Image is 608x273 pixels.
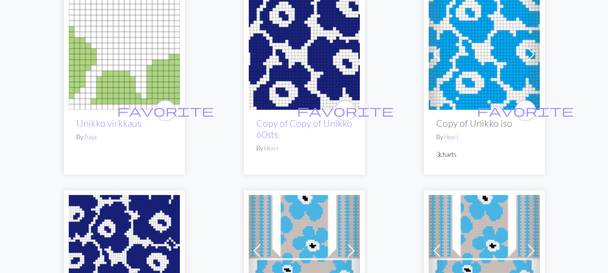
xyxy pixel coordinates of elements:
[117,101,214,121] i: favourite
[335,100,356,121] button: favourite
[444,133,458,141] a: Hen-i
[297,101,394,121] i: favourite
[69,245,180,254] a: Unikko
[76,133,172,142] p: By
[117,103,214,118] span: favorite
[436,118,532,129] h2: Copy of Unikko iso
[256,118,352,140] a: Copy of Copy of Unikko 60sts
[264,144,278,152] a: Hen-i
[436,150,532,159] p: 3 charts
[76,118,141,129] a: Unikko virkkaus
[436,133,532,142] p: By
[477,101,574,121] i: favourite
[84,133,97,141] a: Tuija
[155,100,176,121] button: favourite
[256,144,352,153] p: By
[297,103,394,118] span: favorite
[477,103,574,118] span: favorite
[249,245,360,254] a: Unikko villaukat
[249,48,360,58] a: Unikko
[429,245,540,254] a: Unikko villaukat
[515,100,536,121] button: favourite
[69,48,180,58] a: Unikko virkkaus
[429,48,540,58] a: sukka testi uusin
